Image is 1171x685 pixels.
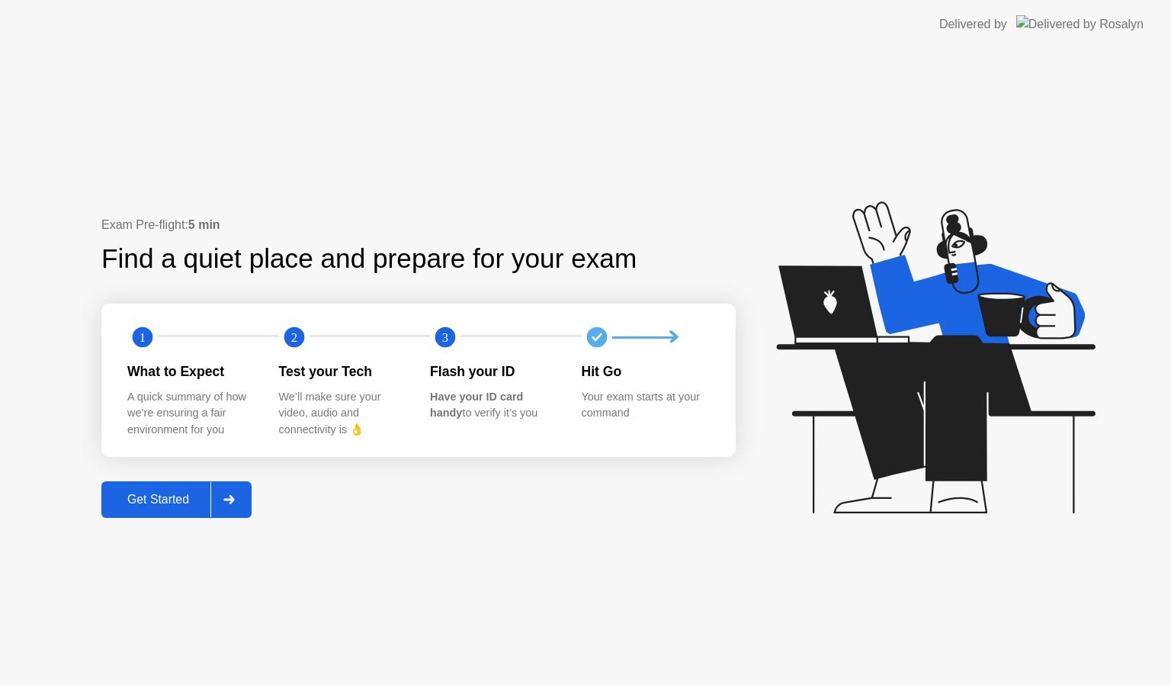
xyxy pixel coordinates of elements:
b: Have your ID card handy [430,391,523,420]
button: Get Started [101,481,252,518]
div: Get Started [106,493,210,507]
div: Test your Tech [279,362,406,381]
div: Exam Pre-flight: [101,216,736,234]
text: 3 [442,330,448,345]
text: 2 [290,330,297,345]
div: to verify it’s you [430,389,557,422]
div: What to Expect [127,362,255,381]
div: Your exam starts at your command [582,389,709,422]
div: Flash your ID [430,362,557,381]
div: Hit Go [582,362,709,381]
text: 1 [140,330,146,345]
div: A quick summary of how we’re ensuring a fair environment for you [127,389,255,439]
b: 5 min [188,218,220,231]
div: We’ll make sure your video, audio and connectivity is 👌 [279,389,406,439]
div: Find a quiet place and prepare for your exam [101,239,639,279]
div: Delivered by [939,15,1007,34]
img: Delivered by Rosalyn [1016,15,1144,33]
